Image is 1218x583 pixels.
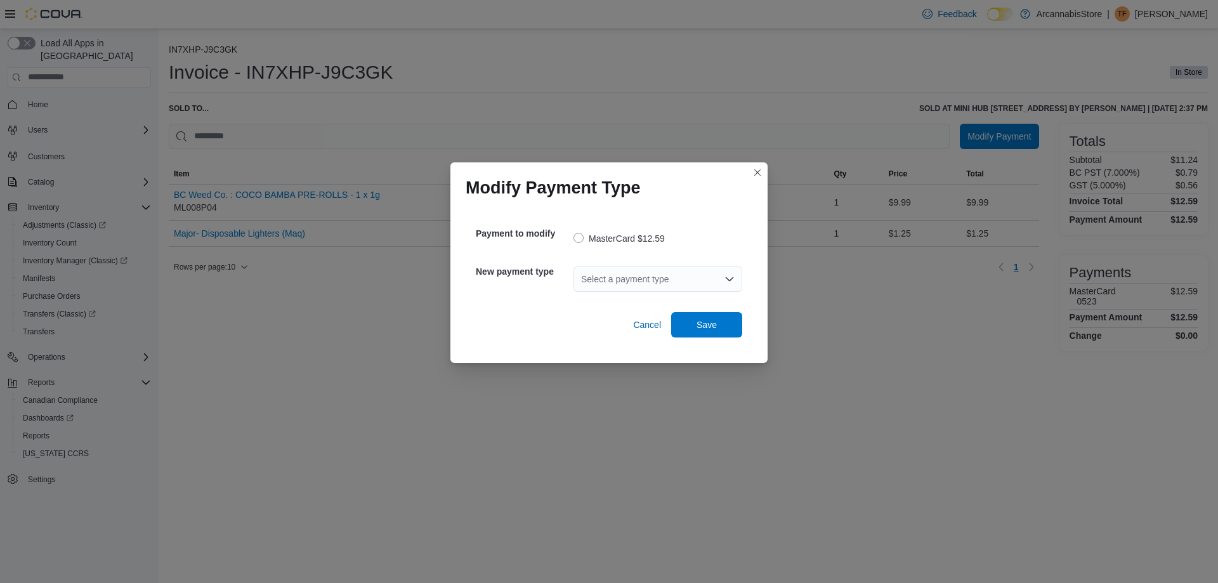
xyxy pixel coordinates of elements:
[633,318,661,331] span: Cancel
[573,231,665,246] label: MasterCard $12.59
[724,274,735,284] button: Open list of options
[476,259,571,284] h5: New payment type
[750,165,765,180] button: Closes this modal window
[628,312,666,337] button: Cancel
[671,312,742,337] button: Save
[466,178,641,198] h1: Modify Payment Type
[581,272,582,287] input: Accessible screen reader label
[476,221,571,246] h5: Payment to modify
[697,318,717,331] span: Save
